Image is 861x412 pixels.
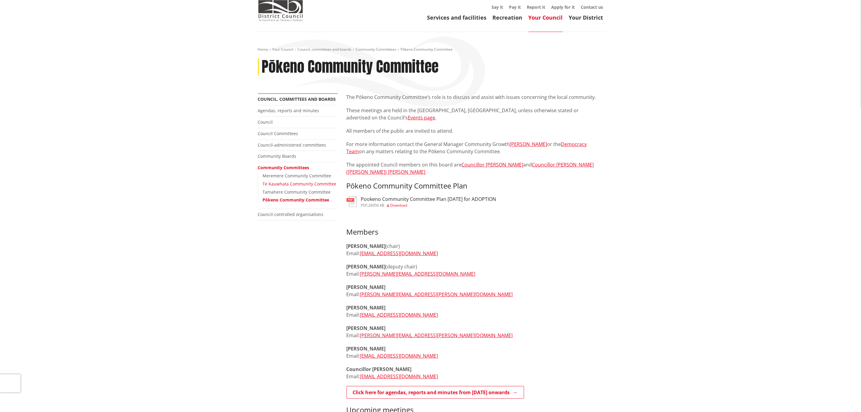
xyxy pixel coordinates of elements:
[361,204,496,207] div: ,
[347,304,603,319] p: Email:
[298,47,352,52] a: Council, committees and boards
[347,345,386,352] strong: [PERSON_NAME]
[510,141,547,147] a: [PERSON_NAME]
[258,153,297,159] a: Community Boards
[347,141,603,155] p: For more information contact the General Manager Community Growth or the on any matters relating ...
[263,181,337,187] a: Te Kauwhata Community Committee
[347,345,603,360] p: Email:
[347,284,603,298] p: Email:
[347,263,386,270] strong: [PERSON_NAME]
[347,284,386,290] strong: [PERSON_NAME]
[360,291,513,298] a: [PERSON_NAME][EMAIL_ADDRESS][PERSON_NAME][DOMAIN_NAME]
[347,141,587,155] a: Democracy Team
[360,373,438,380] a: [EMAIL_ADDRESS][DOMAIN_NAME]
[569,14,603,21] a: Your District
[581,4,603,10] a: Contact us
[258,165,310,170] a: Community Committees
[369,203,385,208] span: 26056 KB
[347,107,603,121] p: These meetings are held in the [GEOGRAPHIC_DATA], [GEOGRAPHIC_DATA], unless otherwise stated or a...
[263,197,329,203] a: Pōkeno Community Committee
[347,366,603,380] p: Email:
[258,119,273,125] a: Council
[492,4,503,10] a: Say it
[361,203,368,208] span: pdf
[263,173,332,179] a: Meremere Community Committee
[493,14,523,21] a: Recreation
[347,325,603,339] p: Email:
[347,161,594,175] a: Councillor [PERSON_NAME] ([PERSON_NAME]) [PERSON_NAME]
[356,47,397,52] a: Community Committees
[360,312,438,318] a: [EMAIL_ADDRESS][DOMAIN_NAME]
[347,182,603,190] h3: Pōkeno Community Committee Plan
[833,387,855,408] iframe: Messenger Launcher
[360,250,438,257] a: [EMAIL_ADDRESS][DOMAIN_NAME]
[347,228,603,236] h3: Members
[347,196,496,207] a: Pookeno Community Committee Plan [DATE] for ADOPTION pdf,26056 KB Download
[361,196,496,202] h3: Pookeno Community Committee Plan [DATE] for ADOPTION
[401,47,453,52] span: Pōkeno Community Committee
[527,4,545,10] a: Report it
[347,161,603,176] p: The appointed Council members on this board are and .
[347,366,412,372] strong: Councillor [PERSON_NAME]
[391,203,407,208] span: Download
[262,58,439,76] h1: Pōkeno Community Committee
[347,196,357,207] img: document-pdf.svg
[347,263,603,277] p: (deputy chair) Email:
[529,14,563,21] a: Your Council
[258,142,326,148] a: Council-administered committees
[347,242,603,257] p: (chair) Email:
[408,114,435,121] a: Events page
[551,4,575,10] a: Apply for it
[347,325,386,331] strong: [PERSON_NAME]
[272,47,294,52] a: Your Council
[427,14,487,21] a: Services and facilities
[258,47,268,52] a: Home
[258,131,298,136] a: Council Committees
[347,386,524,399] a: Click here for agendas, reports and minutes from [DATE] onwards
[347,243,386,249] strong: [PERSON_NAME]
[360,332,513,339] a: [PERSON_NAME][EMAIL_ADDRESS][PERSON_NAME][DOMAIN_NAME]
[347,304,386,311] strong: [PERSON_NAME]
[509,4,521,10] a: Pay it
[258,47,603,52] nav: breadcrumb
[347,127,603,135] p: All members of the public are invited to attend.
[347,93,603,101] p: The Pōkeno Community Committee’s role is to discuss and assist with issues concerning the local c...
[258,211,324,217] a: Council-controlled organisations
[462,161,523,168] a: Councillor [PERSON_NAME]
[258,96,336,102] a: Council, committees and boards
[360,353,438,359] a: [EMAIL_ADDRESS][DOMAIN_NAME]
[258,108,319,113] a: Agendas, reports and minutes
[263,189,331,195] a: Tamahere Community Committee
[360,271,476,277] a: [PERSON_NAME][EMAIL_ADDRESS][DOMAIN_NAME]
